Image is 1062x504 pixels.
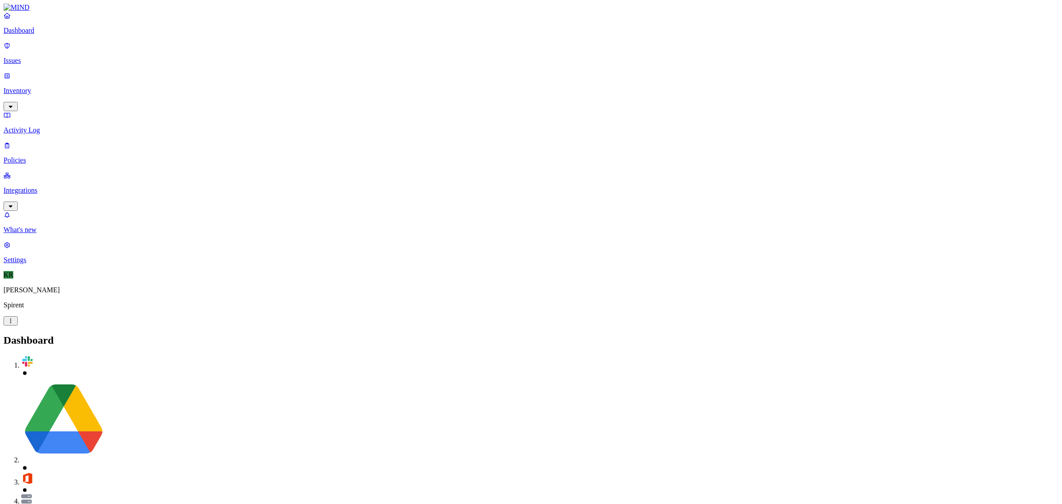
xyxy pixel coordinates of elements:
[4,156,1058,164] p: Policies
[4,226,1058,234] p: What's new
[4,126,1058,134] p: Activity Log
[4,111,1058,134] a: Activity Log
[4,12,1058,35] a: Dashboard
[21,355,34,368] img: svg%3e
[21,377,106,462] img: svg%3e
[4,256,1058,264] p: Settings
[4,87,1058,95] p: Inventory
[21,472,34,485] img: svg%3e
[4,72,1058,110] a: Inventory
[4,241,1058,264] a: Settings
[4,141,1058,164] a: Policies
[4,42,1058,65] a: Issues
[4,286,1058,294] p: [PERSON_NAME]
[4,301,1058,309] p: Spirent
[4,4,1058,12] a: MIND
[4,57,1058,65] p: Issues
[21,494,32,504] img: svg%3e
[4,211,1058,234] a: What's new
[4,271,13,279] span: KR
[4,27,1058,35] p: Dashboard
[4,334,1058,346] h2: Dashboard
[4,171,1058,209] a: Integrations
[4,186,1058,194] p: Integrations
[4,4,30,12] img: MIND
